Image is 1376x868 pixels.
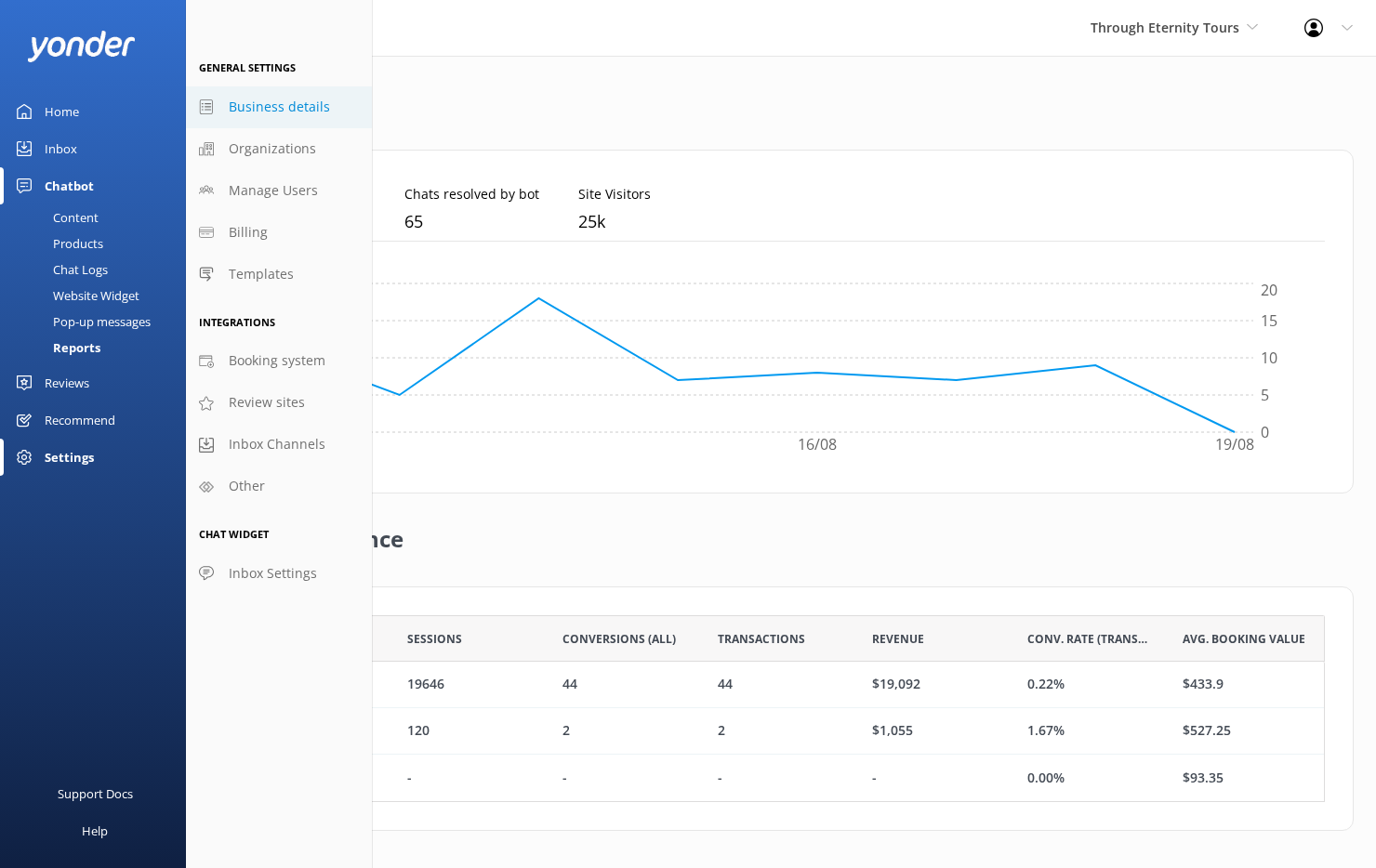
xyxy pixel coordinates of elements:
[872,768,877,788] div: -
[186,382,372,424] a: Review sites
[872,630,924,648] span: Revenue
[28,31,135,61] img: yonder-white-logo.png
[229,222,268,243] span: Billing
[11,335,186,361] a: Reports
[1215,435,1254,455] tspan: 19/08
[186,128,372,170] a: Organizations
[229,97,330,117] span: Business details
[872,675,920,695] div: $19,092
[11,256,186,283] a: Chat Logs
[578,208,651,235] p: 24,560
[718,768,722,788] div: -
[186,86,372,128] a: Business details
[407,768,412,788] div: -
[11,335,100,361] div: Reports
[237,662,1325,708] div: row
[718,721,725,742] div: 2
[11,204,186,230] a: Content
[562,675,577,695] div: 44
[1027,675,1065,695] div: 0.22%
[237,708,1325,755] div: row
[229,563,317,584] span: Inbox Settings
[237,662,1325,801] div: grid
[186,340,372,382] a: Booking system
[45,401,115,439] div: Recommend
[1183,630,1305,648] span: Avg. Booking Value
[45,439,94,476] div: Settings
[186,424,372,466] a: Inbox Channels
[562,768,567,788] div: -
[1091,19,1239,36] span: Through Eternity Tours
[1261,310,1277,331] tspan: 15
[407,675,444,695] div: 19646
[186,212,372,254] a: Billing
[1261,385,1269,405] tspan: 5
[229,180,318,201] span: Manage Users
[407,721,430,742] div: 120
[1261,281,1277,301] tspan: 20
[229,138,316,159] span: Organizations
[11,230,186,256] a: Products
[1183,675,1224,695] div: $433.9
[229,392,305,413] span: Review sites
[798,435,837,455] tspan: 16/08
[229,476,265,496] span: Other
[199,60,296,74] span: General Settings
[237,755,1325,801] div: row
[45,364,89,401] div: Reviews
[186,466,372,507] a: Other
[186,553,372,595] a: Inbox Settings
[578,184,651,204] p: Site Visitors
[199,527,269,541] span: Chat Widget
[1027,768,1065,788] div: 0.00%
[562,721,570,742] div: 2
[1027,721,1065,742] div: 1.67%
[718,630,805,648] span: Transactions
[45,167,94,204] div: Chatbot
[1261,348,1277,368] tspan: 10
[11,283,139,309] div: Website Widget
[562,630,676,648] span: Conversions (All)
[229,264,294,284] span: Templates
[11,204,99,230] div: Content
[82,812,108,849] div: Help
[404,208,539,235] p: 65
[1261,422,1269,442] tspan: 0
[718,675,733,695] div: 44
[1183,768,1224,788] div: $93.35
[872,721,913,742] div: $1,055
[407,630,462,648] span: Sessions
[11,309,151,335] div: Pop-up messages
[11,256,108,283] div: Chat Logs
[11,309,186,335] a: Pop-up messages
[58,775,133,812] div: Support Docs
[45,93,79,130] div: Home
[11,283,186,309] a: Website Widget
[199,315,275,329] span: Integrations
[404,184,539,204] p: Chats resolved by bot
[186,254,372,296] a: Templates
[11,230,103,256] div: Products
[229,350,325,371] span: Booking system
[1027,630,1155,648] span: Conv. Rate (Transactions)
[186,170,372,212] a: Manage Users
[45,130,77,167] div: Inbox
[1183,721,1231,742] div: $527.25
[229,434,325,454] span: Inbox Channels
